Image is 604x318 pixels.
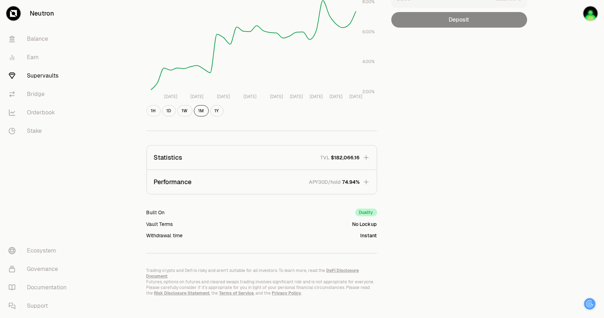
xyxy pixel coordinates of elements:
a: Governance [3,260,76,278]
a: Stake [3,122,76,140]
tspan: [DATE] [243,94,257,100]
button: 1M [194,105,209,117]
a: Terms of Service [219,290,254,296]
tspan: 6.00% [362,29,375,35]
div: No Lockup [352,221,377,228]
tspan: [DATE] [290,94,303,100]
a: Orderbook [3,103,76,122]
tspan: [DATE] [217,94,230,100]
a: Privacy Policy [272,290,301,296]
p: Performance [154,177,192,187]
div: Vault Terms [146,221,173,228]
button: 1H [146,105,161,117]
p: APY30D/hold [309,178,341,186]
p: Trading crypto and Defi is risky and aren't suitable for all investors. To learn more, read the . [146,268,377,279]
button: PerformanceAPY30D/hold74.94% [147,170,377,194]
a: Balance [3,30,76,48]
button: 1W [177,105,192,117]
tspan: [DATE] [329,94,343,100]
a: Documentation [3,278,76,297]
span: 74.94% [343,178,360,186]
tspan: [DATE] [270,94,283,100]
div: Withdrawal time [146,232,183,239]
div: Instant [361,232,377,239]
tspan: [DATE] [164,94,177,100]
div: Built On [146,209,165,216]
div: Duality [355,209,377,216]
a: Support [3,297,76,315]
p: Futures, options on futures and cleared swaps trading involves significant risk and is not approp... [146,279,377,296]
img: zhirong80 [583,6,598,21]
tspan: [DATE] [190,94,203,100]
p: Statistics [154,153,183,163]
p: TVL [321,154,330,161]
tspan: [DATE] [349,94,362,100]
tspan: 4.00% [362,59,375,65]
button: 1D [162,105,176,117]
button: StatisticsTVL$182,066.16 [147,146,377,170]
a: Ecosystem [3,242,76,260]
a: DeFi Disclosure Document [146,268,359,279]
a: Risk Disclosure Statement [154,290,210,296]
a: Bridge [3,85,76,103]
button: 1Y [210,105,224,117]
span: $182,066.16 [331,154,360,161]
tspan: 2.00% [362,89,375,95]
tspan: [DATE] [310,94,323,100]
a: Supervaults [3,67,76,85]
a: Earn [3,48,76,67]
